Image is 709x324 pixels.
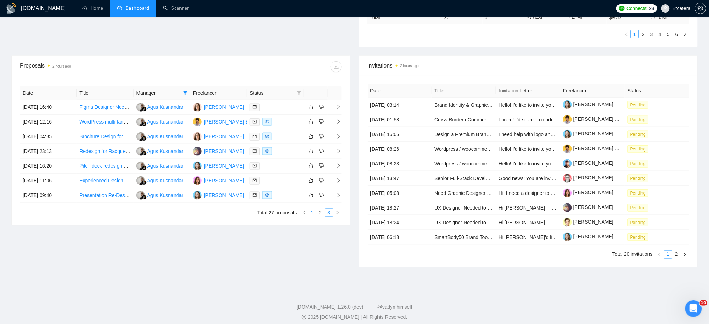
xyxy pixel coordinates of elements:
[377,304,412,310] a: @vadymhimself
[499,132,575,137] span: I need help with logo and brand kit.
[6,314,703,321] div: 2025 [DOMAIN_NAME] | All Rights Reserved.
[624,32,629,36] span: left
[700,300,708,306] span: 10
[432,186,496,200] td: Need Graphic Designer to Create Lander for Male Enhancment
[147,133,184,140] div: Agus Kusnandar
[628,175,651,181] a: Pending
[483,10,524,24] td: 2
[563,101,614,107] a: [PERSON_NAME]
[695,3,706,14] button: setting
[250,89,294,97] span: Status
[193,191,202,200] img: VY
[631,30,639,38] a: 1
[20,100,77,115] td: [DATE] 16:40
[628,160,648,168] span: Pending
[331,119,341,124] span: right
[147,162,184,170] div: Agus Kusnandar
[193,148,244,154] a: PS[PERSON_NAME]
[307,103,315,111] button: like
[317,209,325,217] a: 2
[628,131,648,138] span: Pending
[434,220,604,225] a: UX Designer Needed to Create Wireframes & UI Functional Design Document
[655,250,664,259] li: Previous Page
[265,149,269,153] span: eye
[193,163,244,168] a: VY[PERSON_NAME]
[77,144,133,159] td: Redesign for Racquet Sports Community App
[368,84,432,98] th: Date
[136,176,145,185] img: AK
[142,107,147,112] img: gigradar-bm.png
[619,6,625,11] img: upwork-logo.png
[136,133,184,139] a: AKAgus Kusnandar
[309,192,313,198] span: like
[333,209,342,217] li: Next Page
[134,86,190,100] th: Manager
[368,127,432,142] td: [DATE] 15:05
[563,130,572,139] img: c1wY7m8ZWXnIubX-lpYkQz8QSQ1v5mgv5UQmPpzmho8AMWW-HeRy9TbwhmJc8l-wsG
[136,119,184,124] a: AKAgus Kusnandar
[607,10,648,24] td: $ 9.57
[672,250,681,259] li: 2
[665,30,672,38] a: 5
[253,164,257,168] span: mail
[496,84,560,98] th: Invitation Letter
[368,98,432,112] td: [DATE] 03:14
[331,178,341,183] span: right
[628,190,651,196] a: Pending
[639,30,647,38] a: 2
[265,120,269,124] span: eye
[142,195,147,200] img: gigradar-bm.png
[628,205,651,210] a: Pending
[297,91,301,95] span: filter
[253,149,257,153] span: mail
[190,86,247,100] th: Freelancer
[628,234,651,240] a: Pending
[77,188,133,203] td: Presentation Re-Design (Finance & Property Investment Industry)
[434,146,541,152] a: Wordpress / woocommerce website development
[319,178,324,183] span: dislike
[563,219,614,225] a: [PERSON_NAME]
[563,115,572,124] img: c13tYrjklLgqS2pDaiholVXib-GgrB5rzajeFVbCThXzSo-wfyjihEZsXX34R16gOX
[432,171,496,186] td: Senior Full-Stack Developer - E-Commerce Checkout Architecture Specialist
[325,209,333,217] li: 3
[628,117,651,122] a: Pending
[317,191,326,199] button: dislike
[432,98,496,112] td: Brand Identity & Graphic Designer needed for clinical research client
[317,162,326,170] button: dislike
[434,132,591,137] a: Design a Premium Brand Kit for Fashion Label Inspired by Thai Heritage
[77,100,133,115] td: Figma Designer Needed – Starter Booklet Migration & Redesign
[308,209,317,217] li: 1
[622,30,631,38] li: Previous Page
[400,64,419,68] time: 2 hours ago
[628,102,651,107] a: Pending
[193,103,202,112] img: AV
[627,5,648,12] span: Connects:
[683,253,687,257] span: right
[368,230,432,245] td: [DATE] 06:18
[368,215,432,230] td: [DATE] 18:24
[309,209,316,217] a: 1
[204,177,244,184] div: [PERSON_NAME]
[193,192,244,198] a: VY[PERSON_NAME]
[300,209,308,217] li: Previous Page
[499,190,679,196] span: Hi, I need a designer to develop a few [PERSON_NAME] on shopify, can you help?
[647,30,656,38] li: 3
[656,30,664,38] a: 4
[319,192,324,198] span: dislike
[367,10,441,24] td: Total
[658,253,662,257] span: left
[622,30,631,38] button: left
[432,84,496,98] th: Title
[309,104,313,110] span: like
[563,146,633,151] a: [PERSON_NAME] Bronfain
[368,186,432,200] td: [DATE] 05:08
[163,5,189,11] a: searchScanner
[147,191,184,199] div: Agus Kusnandar
[77,115,133,129] td: WordPress multi-language Expert
[317,132,326,141] button: dislike
[331,64,341,70] span: download
[563,218,572,227] img: c1OJHVBqhVU7Zw-t8X1T2NVCtJ0ET37w1ddABfTq7CpbXQP62OQetyh1O3PoR7MG5G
